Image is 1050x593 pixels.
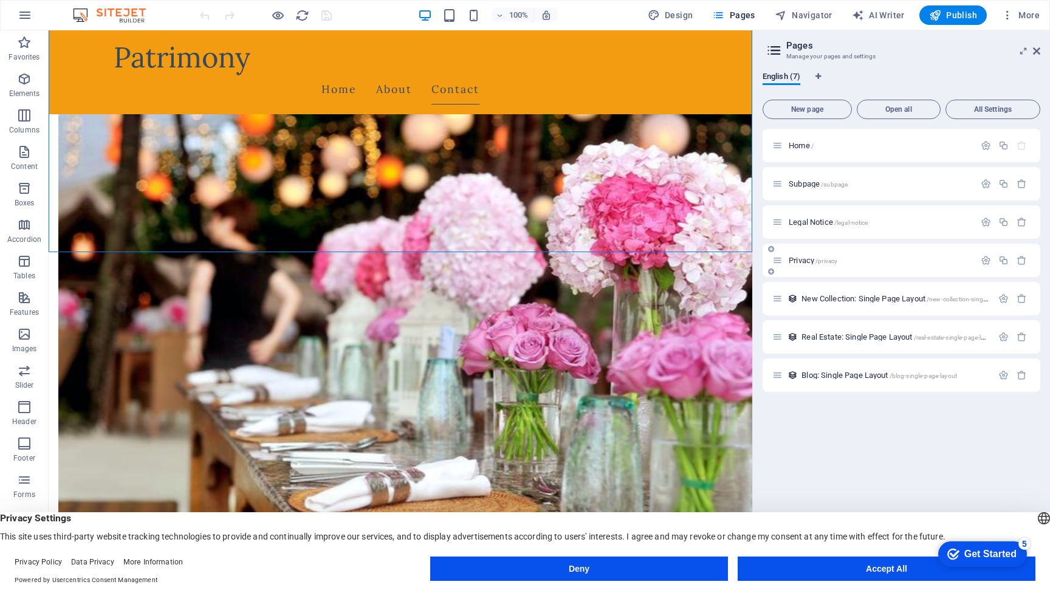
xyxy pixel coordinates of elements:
img: Editor Logo [70,8,161,22]
span: Click to open page [789,179,848,188]
div: Design (Ctrl+Alt+Y) [643,5,698,25]
div: The startpage cannot be deleted [1017,140,1027,151]
h2: Pages [786,40,1040,51]
div: Remove [1017,293,1027,304]
div: Settings [981,140,991,151]
span: All Settings [951,106,1035,113]
button: 100% [491,8,534,22]
span: /legal-notice [834,219,868,226]
span: Privacy [789,256,837,265]
span: /privacy [815,258,837,264]
div: This layout is used as a template for all items (e.g. a blog post) of this collection. The conten... [787,370,798,380]
button: Open all [857,100,941,119]
span: Click to open page [789,218,868,227]
span: New page [768,106,846,113]
div: New Collection: Single Page Layout/new-collection-single-page-layout [798,295,992,303]
div: Settings [998,293,1009,304]
span: / [811,143,814,149]
p: Images [12,344,37,354]
span: Pages [712,9,755,21]
button: Pages [707,5,760,25]
div: Subpage/subpage [785,180,975,188]
span: More [1001,9,1040,21]
p: Features [10,307,39,317]
div: This layout is used as a template for all items (e.g. a blog post) of this collection. The conten... [787,332,798,342]
span: /new-collection-single-page-layout [927,296,1022,303]
p: Footer [13,453,35,463]
div: Settings [981,217,991,227]
span: AI Writer [852,9,905,21]
span: Click to open page [789,141,814,150]
p: Elements [9,89,40,98]
div: Remove [1017,370,1027,380]
h3: Manage your pages and settings [786,51,1016,62]
span: Open all [862,106,935,113]
span: Design [648,9,693,21]
i: Reload page [295,9,309,22]
div: Home/ [785,142,975,149]
span: Click to open page [801,371,957,380]
div: Settings [998,370,1009,380]
div: 5 [90,2,102,15]
div: Real Estate: Single Page Layout/real-estate-single-page-layout [798,333,992,341]
div: This layout is used as a template for all items (e.g. a blog post) of this collection. The conten... [787,293,798,304]
p: Slider [15,380,34,390]
div: Blog: Single Page Layout/blog-single-page-layout [798,371,992,379]
span: English (7) [763,69,800,86]
div: Settings [981,255,991,266]
p: Columns [9,125,39,135]
h6: 100% [509,8,529,22]
span: /blog-single-page-layout [890,372,957,379]
p: Favorites [9,52,39,62]
span: Click to open page [801,332,997,341]
button: Design [643,5,698,25]
div: Settings [998,332,1009,342]
span: Navigator [775,9,832,21]
p: Accordion [7,235,41,244]
button: AI Writer [847,5,910,25]
div: Privacy/privacy [785,256,975,264]
div: Duplicate [998,255,1009,266]
div: Settings [981,179,991,189]
p: Content [11,162,38,171]
span: /subpage [821,181,848,188]
span: Publish [929,9,977,21]
button: All Settings [945,100,1040,119]
div: Remove [1017,217,1027,227]
div: Legal Notice/legal-notice [785,218,975,226]
button: New page [763,100,852,119]
i: On resize automatically adjust zoom level to fit chosen device. [541,10,552,21]
span: /real-estate-single-page-layout [914,334,997,341]
div: Remove [1017,255,1027,266]
div: Remove [1017,332,1027,342]
div: Duplicate [998,217,1009,227]
button: Click here to leave preview mode and continue editing [270,8,285,22]
div: Remove [1017,179,1027,189]
p: Forms [13,490,35,499]
span: Click to open page [801,294,1021,303]
button: Navigator [770,5,837,25]
div: Duplicate [998,179,1009,189]
button: More [997,5,1045,25]
button: Publish [919,5,987,25]
div: Duplicate [998,140,1009,151]
button: reload [295,8,309,22]
p: Header [12,417,36,427]
p: Boxes [15,198,35,208]
div: Get Started 5 items remaining, 0% complete [10,6,98,32]
div: Language Tabs [763,72,1040,95]
div: Get Started [36,13,88,24]
p: Tables [13,271,35,281]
